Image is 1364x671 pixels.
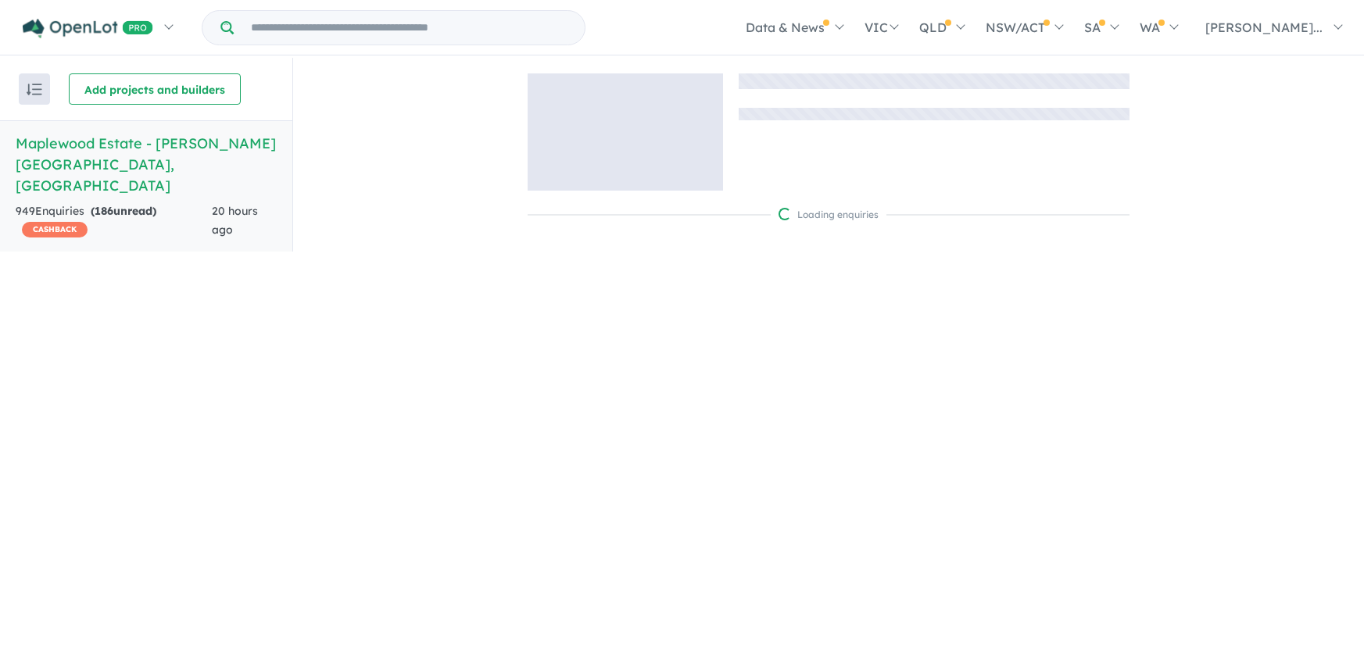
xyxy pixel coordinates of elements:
[95,204,113,218] span: 186
[91,204,156,218] strong: ( unread)
[23,19,153,38] img: Openlot PRO Logo White
[69,73,241,105] button: Add projects and builders
[27,84,42,95] img: sort.svg
[237,11,582,45] input: Try estate name, suburb, builder or developer
[212,204,258,237] span: 20 hours ago
[22,222,88,237] span: CASHBACK
[16,133,277,196] h5: Maplewood Estate - [PERSON_NAME][GEOGRAPHIC_DATA] , [GEOGRAPHIC_DATA]
[16,202,212,240] div: 949 Enquir ies
[779,207,879,223] div: Loading enquiries
[1205,20,1323,35] span: [PERSON_NAME]...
